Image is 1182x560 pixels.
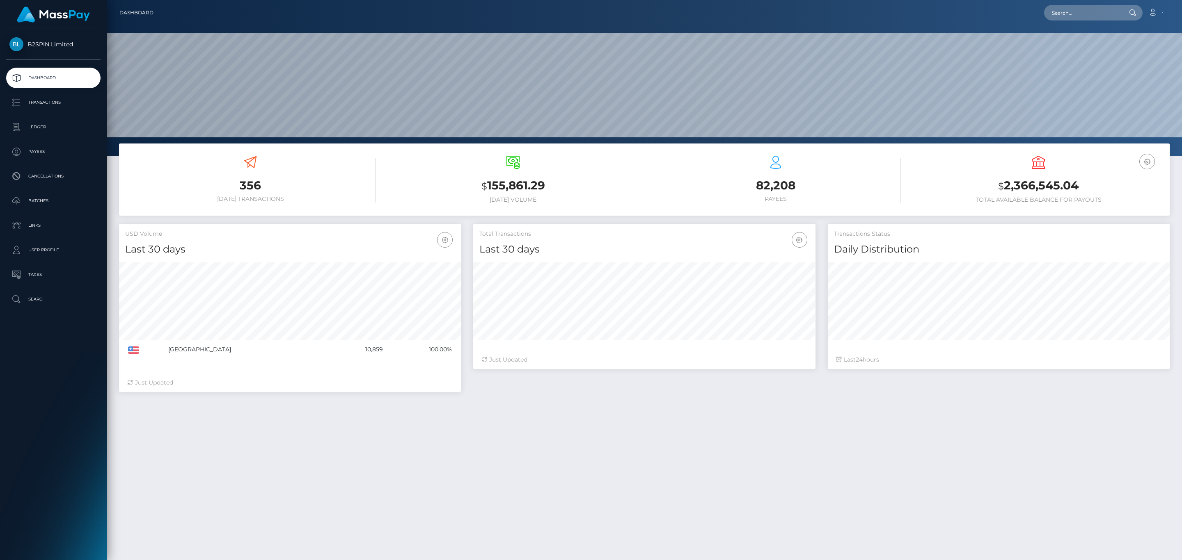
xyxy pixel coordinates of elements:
[479,242,809,257] h4: Last 30 days
[6,92,101,113] a: Transactions
[9,37,23,51] img: B2SPIN Limited
[856,356,863,363] span: 24
[9,293,97,305] p: Search
[9,244,97,256] p: User Profile
[651,178,901,193] h3: 82,208
[9,170,97,182] p: Cancellations
[125,242,455,257] h4: Last 30 days
[651,196,901,203] h6: Payees
[6,240,101,260] a: User Profile
[913,196,1164,203] h6: Total Available Balance for Payouts
[6,41,101,48] span: B2SPIN Limited
[6,117,101,137] a: Ledger
[330,340,386,359] td: 10,859
[1044,5,1121,20] input: Search...
[479,230,809,238] h5: Total Transactions
[6,166,101,187] a: Cancellations
[9,219,97,232] p: Links
[998,180,1004,192] small: $
[125,230,455,238] h5: USD Volume
[165,340,330,359] td: [GEOGRAPHIC_DATA]
[6,289,101,310] a: Search
[17,7,90,23] img: MassPay Logo
[128,346,139,354] img: US.png
[388,178,638,194] h3: 155,861.29
[9,121,97,133] p: Ledger
[9,269,97,281] p: Taxes
[9,146,97,158] p: Payees
[836,355,1161,364] div: Last hours
[9,72,97,84] p: Dashboard
[913,178,1164,194] h3: 2,366,545.04
[125,178,376,193] h3: 356
[6,191,101,211] a: Batches
[481,355,807,364] div: Just Updated
[9,195,97,207] p: Batches
[125,196,376,203] h6: [DATE] Transactions
[6,141,101,162] a: Payees
[127,378,453,387] div: Just Updated
[834,230,1164,238] h5: Transactions Status
[388,196,638,203] h6: [DATE] Volume
[834,242,1164,257] h4: Daily Distribution
[386,340,455,359] td: 100.00%
[6,264,101,285] a: Taxes
[6,215,101,236] a: Links
[481,180,487,192] small: $
[6,68,101,88] a: Dashboard
[119,4,153,21] a: Dashboard
[9,96,97,109] p: Transactions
